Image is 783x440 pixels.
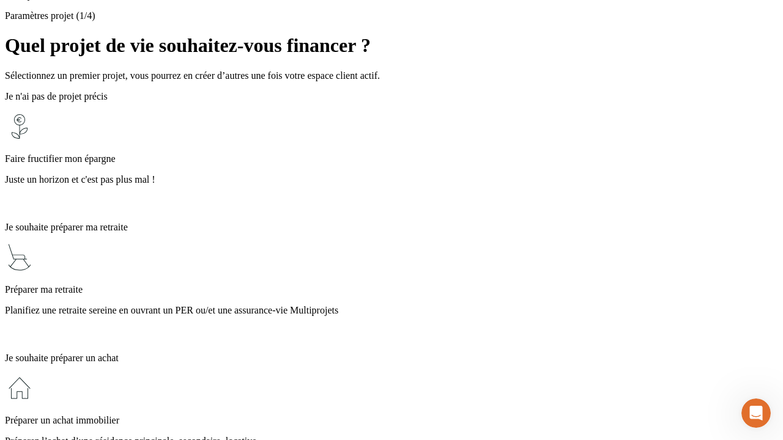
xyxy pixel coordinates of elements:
iframe: Intercom live chat [741,398,771,428]
p: Préparer ma retraite [5,284,778,295]
span: Sélectionnez un premier projet, vous pourrez en créer d’autres une fois votre espace client actif. [5,70,380,81]
p: Préparer un achat immobilier [5,415,778,426]
p: Je souhaite préparer un achat [5,353,778,364]
p: Je souhaite préparer ma retraite [5,222,778,233]
p: Je n'ai pas de projet précis [5,91,778,102]
p: Paramètres projet (1/4) [5,10,778,21]
p: Faire fructifier mon épargne [5,153,778,164]
p: Planifiez une retraite sereine en ouvrant un PER ou/et une assurance-vie Multiprojets [5,305,778,316]
h1: Quel projet de vie souhaitez-vous financer ? [5,34,778,57]
p: Juste un horizon et c'est pas plus mal ! [5,174,778,185]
